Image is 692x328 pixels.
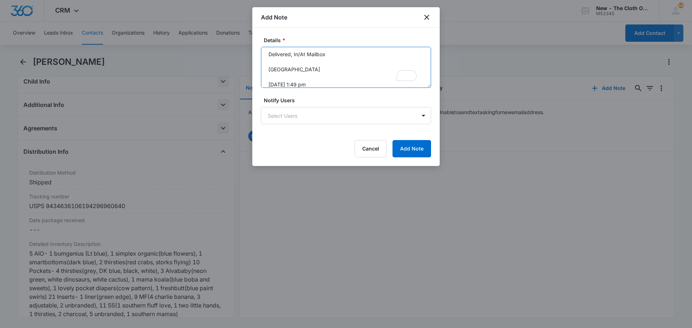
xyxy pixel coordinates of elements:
[264,96,434,104] label: Notify Users
[392,140,431,157] button: Add Note
[261,13,287,22] h1: Add Note
[261,47,431,88] textarea: To enrich screen reader interactions, please activate Accessibility in Grammarly extension settings
[264,36,434,44] label: Details
[355,140,387,157] button: Cancel
[422,13,431,22] button: close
